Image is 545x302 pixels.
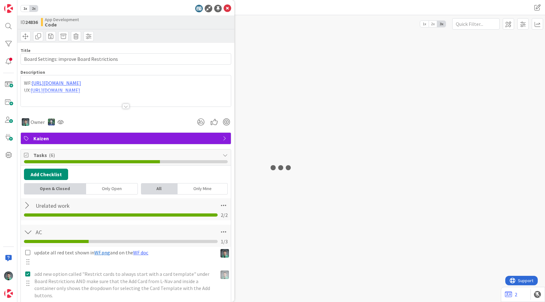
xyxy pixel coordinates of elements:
[220,270,229,279] img: VP
[45,22,79,27] b: Code
[220,249,229,258] img: VP
[4,271,13,280] img: VP
[505,291,517,298] a: 2
[437,21,446,27] span: 3x
[25,19,38,25] b: 24836
[31,118,45,126] span: Owner
[4,289,13,298] img: avatar
[33,226,162,238] input: Add Checklist...
[45,17,79,22] span: App Development
[31,87,80,93] a: [URL][DOMAIN_NAME]
[33,151,220,159] span: Tasks
[21,48,31,53] label: Title
[24,183,86,195] div: Open & Closed
[4,4,13,13] img: Visit kanbanzone.com
[32,80,81,86] a: [URL][DOMAIN_NAME]
[22,118,29,126] img: VP
[221,211,228,219] span: 2 / 2
[24,87,228,94] p: UX:
[133,249,148,256] a: WF doc
[24,79,228,87] p: WF:
[420,21,429,27] span: 1x
[34,249,215,256] p: update all red text shown in and on the
[21,53,231,65] input: type card name here...
[21,18,38,26] span: ID
[221,238,228,245] span: 1 / 3
[24,169,68,180] button: Add Checklist
[29,5,38,12] span: 2x
[94,249,110,256] span: WF.png
[49,152,55,158] span: ( 6 )
[452,18,500,30] input: Quick Filter...
[33,135,220,142] span: Kaizen
[141,183,178,195] div: All
[48,119,55,125] img: CR
[13,1,28,9] span: Support
[34,270,215,299] p: add new option called "Restrict cards to always start with a card template" under Board Restricti...
[21,69,45,75] span: Description
[33,200,162,211] input: Add Checklist...
[178,183,228,195] div: Only Mine
[21,5,29,12] span: 1x
[86,183,138,195] div: Only Open
[429,21,437,27] span: 2x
